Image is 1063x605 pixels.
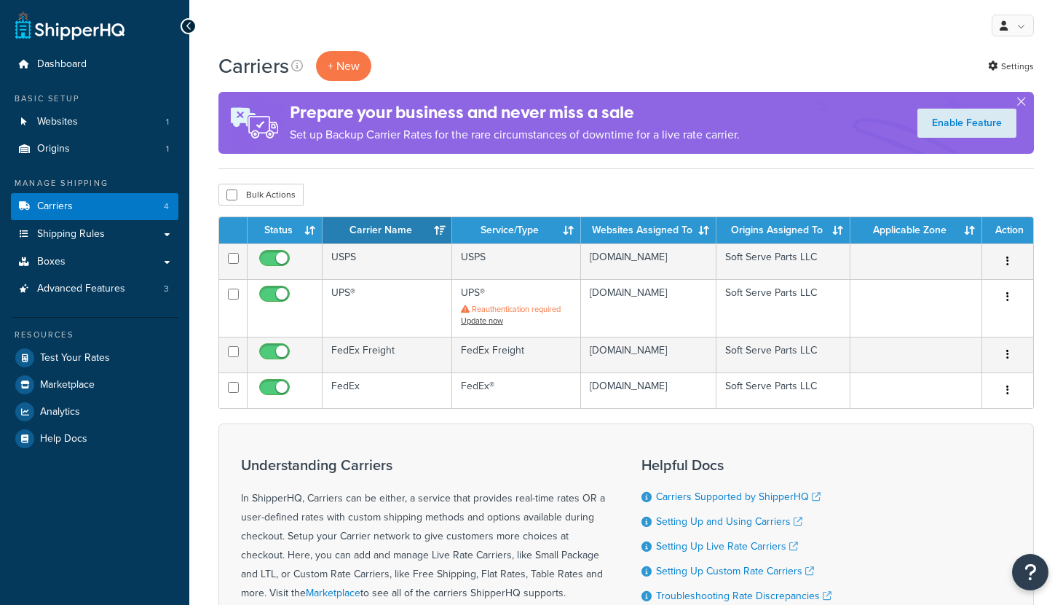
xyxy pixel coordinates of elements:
[11,426,178,452] a: Help Docs
[581,243,716,279] td: [DOMAIN_NAME]
[11,193,178,220] li: Carriers
[323,279,452,336] td: UPS®
[656,588,831,604] a: Troubleshooting Rate Discrepancies
[988,56,1034,77] a: Settings
[641,457,831,473] h3: Helpful Docs
[218,92,290,154] img: ad-rules-rateshop-fe6ec290ccb7230408bd80ed9643f0289d75e0ffd9eb532fc0e269fcd187b520.png
[166,143,169,155] span: 1
[323,337,452,372] td: FedEx Freight
[656,539,798,554] a: Setting Up Live Rate Carriers
[290,125,740,145] p: Set up Backup Carrier Rates for the rare circumstances of downtime for a live rate carrier.
[323,217,452,243] th: Carrier Name: activate to sort column ascending
[982,217,1033,243] th: Action
[241,457,605,603] div: In ShipperHQ, Carriers can be either, a service that provides real-time rates OR a user-defined r...
[11,399,178,425] a: Analytics
[40,379,95,391] span: Marketplace
[716,217,850,243] th: Origins Assigned To: activate to sort column ascending
[656,489,821,504] a: Carriers Supported by ShipperHQ
[850,217,982,243] th: Applicable Zone: activate to sort column ascending
[581,217,716,243] th: Websites Assigned To: activate to sort column ascending
[11,345,178,371] a: Test Your Rates
[11,136,178,163] li: Origins
[37,200,73,213] span: Carriers
[472,303,561,315] span: Reauthentication required
[11,136,178,163] a: Origins 1
[716,279,850,336] td: Soft Serve Parts LLC
[581,372,716,408] td: [DOMAIN_NAME]
[306,585,360,601] a: Marketplace
[323,372,452,408] td: FedEx
[11,221,178,248] a: Shipping Rules
[11,276,178,302] li: Advanced Features
[218,52,289,80] h1: Carriers
[323,243,452,279] td: USPS
[37,256,66,268] span: Boxes
[716,337,850,372] td: Soft Serve Parts LLC
[40,406,80,418] span: Analytics
[11,177,178,190] div: Manage Shipping
[11,276,178,302] a: Advanced Features 3
[581,337,716,372] td: [DOMAIN_NAME]
[37,116,78,128] span: Websites
[37,58,87,71] span: Dashboard
[164,283,169,295] span: 3
[656,514,802,529] a: Setting Up and Using Carriers
[248,217,323,243] th: Status: activate to sort column ascending
[218,184,304,206] button: Bulk Actions
[11,249,178,276] a: Boxes
[166,116,169,128] span: 1
[1012,554,1048,590] button: Open Resource Center
[11,51,178,78] a: Dashboard
[164,200,169,213] span: 4
[11,93,178,105] div: Basic Setup
[290,101,740,125] h4: Prepare your business and never miss a sale
[11,329,178,341] div: Resources
[581,279,716,336] td: [DOMAIN_NAME]
[37,143,70,155] span: Origins
[716,243,850,279] td: Soft Serve Parts LLC
[15,11,125,40] a: ShipperHQ Home
[452,217,581,243] th: Service/Type: activate to sort column ascending
[452,279,581,336] td: UPS®
[11,109,178,136] a: Websites 1
[316,51,371,81] button: + New
[11,372,178,398] a: Marketplace
[40,352,110,364] span: Test Your Rates
[917,109,1016,138] a: Enable Feature
[452,243,581,279] td: USPS
[452,337,581,372] td: FedEx Freight
[37,283,125,295] span: Advanced Features
[716,372,850,408] td: Soft Serve Parts LLC
[11,193,178,220] a: Carriers 4
[656,563,814,579] a: Setting Up Custom Rate Carriers
[37,228,105,241] span: Shipping Rules
[241,457,605,473] h3: Understanding Carriers
[461,315,503,327] a: Update now
[452,372,581,408] td: FedEx®
[40,433,87,445] span: Help Docs
[11,109,178,136] li: Websites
